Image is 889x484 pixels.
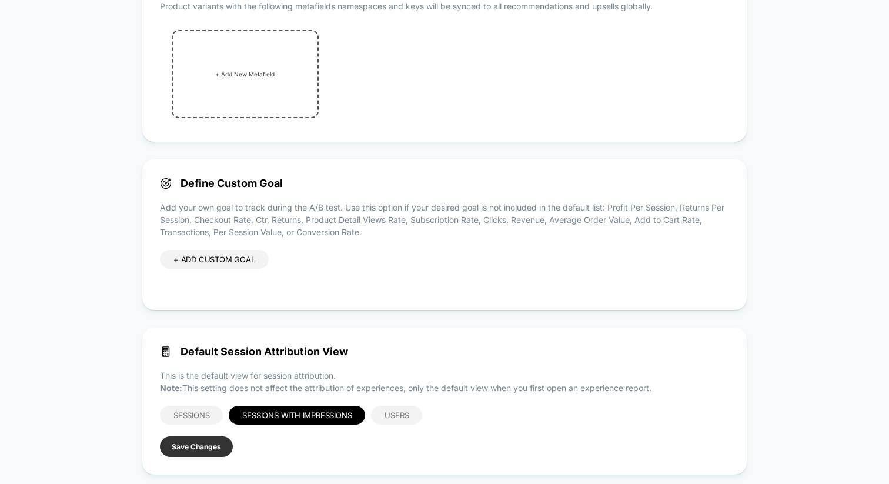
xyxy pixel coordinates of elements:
p: This is the default view for session attribution. This setting does not affect the attribution of... [160,369,729,394]
span: Sessions with Impressions [242,410,352,420]
span: Default Session Attribution View [160,345,729,358]
strong: Note: [160,383,182,393]
div: + ADD CUSTOM GOAL [160,250,269,269]
span: Users [385,410,409,420]
span: Sessions [173,410,209,420]
p: Add your own goal to track during the A/B test. Use this option if your desired goal is not inclu... [160,201,729,238]
div: + Add New Metafield [172,30,319,118]
span: Define Custom Goal [160,177,729,189]
button: Save Changes [160,436,233,457]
